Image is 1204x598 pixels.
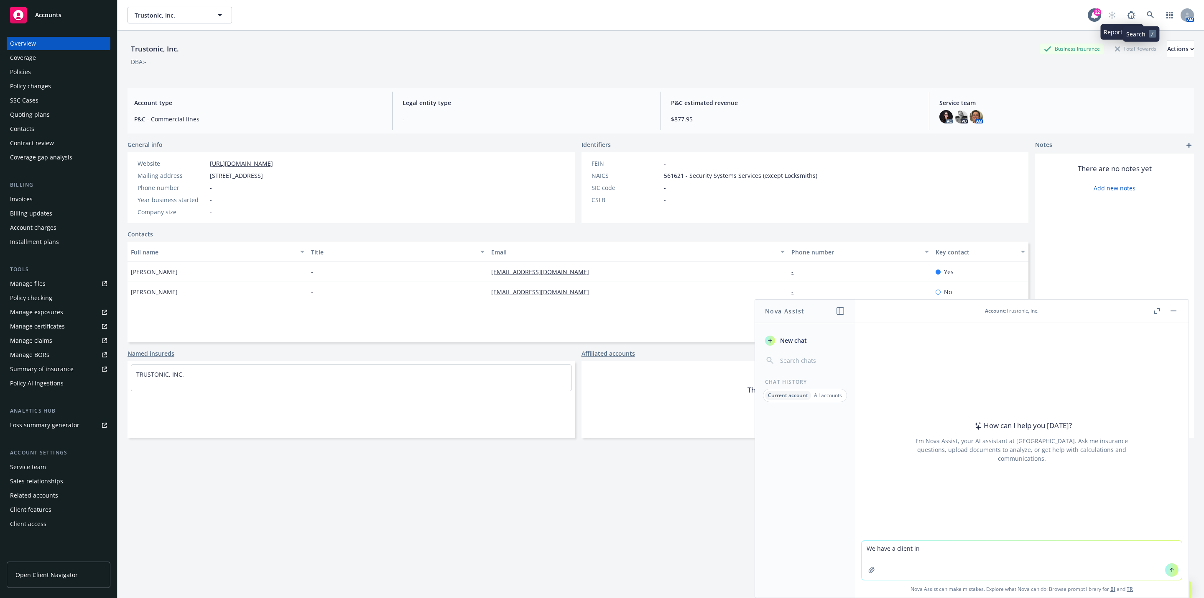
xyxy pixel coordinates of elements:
[128,230,153,239] a: Contacts
[1184,140,1194,150] a: add
[7,348,110,362] a: Manage BORs
[7,151,110,164] a: Coverage gap analysis
[664,183,666,192] span: -
[491,268,596,276] a: [EMAIL_ADDRESS][DOMAIN_NAME]
[1035,140,1052,150] span: Notes
[664,171,817,180] span: 561621 - Security Systems Services (except Locksmiths)
[131,267,178,276] span: [PERSON_NAME]
[35,12,61,18] span: Accounts
[128,242,308,262] button: Full name
[7,407,110,415] div: Analytics hub
[985,307,1005,314] span: Account
[664,159,666,168] span: -
[7,291,110,305] a: Policy checking
[904,436,1139,463] div: I'm Nova Assist, your AI assistant at [GEOGRAPHIC_DATA]. Ask me insurance questions, upload docum...
[15,570,78,579] span: Open Client Navigator
[210,159,273,167] a: [URL][DOMAIN_NAME]
[7,334,110,347] a: Manage claims
[131,248,295,257] div: Full name
[10,80,51,93] div: Policy changes
[7,181,110,189] div: Billing
[755,378,855,385] div: Chat History
[7,80,110,93] a: Policy changes
[7,94,110,107] a: SSC Cases
[210,208,212,216] span: -
[671,115,919,123] span: $877.95
[592,183,661,192] div: SIC code
[1142,7,1159,23] a: Search
[1104,7,1120,23] a: Start snowing
[7,3,110,27] a: Accounts
[778,336,807,345] span: New chat
[311,248,475,257] div: Title
[954,110,968,123] img: photo
[762,333,848,348] button: New chat
[138,208,207,216] div: Company size
[939,98,1187,107] span: Service team
[7,418,110,432] a: Loss summary generator
[7,320,110,333] a: Manage certificates
[1167,41,1194,57] button: Actions
[403,98,650,107] span: Legal entity type
[128,7,232,23] button: Trustonic, Inc.
[7,65,110,79] a: Policies
[7,362,110,376] a: Summary of insurance
[10,94,38,107] div: SSC Cases
[671,98,919,107] span: P&C estimated revenue
[10,136,54,150] div: Contract review
[7,207,110,220] a: Billing updates
[1040,44,1104,54] div: Business Insurance
[488,242,788,262] button: Email
[7,277,110,290] a: Manage files
[210,183,212,192] span: -
[136,370,184,378] a: TRUSTONIC, INC.
[985,307,1038,314] div: : Trustonic, Inc.
[791,248,920,257] div: Phone number
[7,449,110,457] div: Account settings
[592,195,661,204] div: CSLB
[7,503,110,516] a: Client features
[944,267,954,276] span: Yes
[131,287,178,296] span: [PERSON_NAME]
[932,242,1028,262] button: Key contact
[138,183,207,192] div: Phone number
[788,242,932,262] button: Phone number
[135,11,207,20] span: Trustonic, Inc.
[1161,7,1178,23] a: Switch app
[138,159,207,168] div: Website
[10,460,46,474] div: Service team
[862,541,1182,580] textarea: We have a client in
[138,171,207,180] div: Mailing address
[1123,7,1140,23] a: Report a Bug
[10,122,34,136] div: Contacts
[311,267,313,276] span: -
[128,349,174,358] a: Named insureds
[582,140,611,149] span: Identifiers
[10,348,49,362] div: Manage BORs
[7,517,110,531] a: Client access
[7,460,110,474] a: Service team
[7,192,110,206] a: Invoices
[1111,44,1161,54] div: Total Rewards
[128,140,163,149] span: General info
[10,362,74,376] div: Summary of insurance
[10,418,79,432] div: Loss summary generator
[10,291,52,305] div: Policy checking
[10,503,51,516] div: Client features
[131,57,146,66] div: DBA: -
[858,580,1185,598] span: Nova Assist can make mistakes. Explore what Nova can do: Browse prompt library for and
[7,377,110,390] a: Policy AI ingestions
[308,242,488,262] button: Title
[944,287,952,296] span: No
[592,159,661,168] div: FEIN
[939,110,953,123] img: photo
[10,305,63,319] div: Manage exposures
[592,171,661,180] div: NAICS
[311,287,313,296] span: -
[7,108,110,121] a: Quoting plans
[210,195,212,204] span: -
[972,420,1072,431] div: How can I help you [DATE]?
[7,305,110,319] a: Manage exposures
[582,349,635,358] a: Affiliated accounts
